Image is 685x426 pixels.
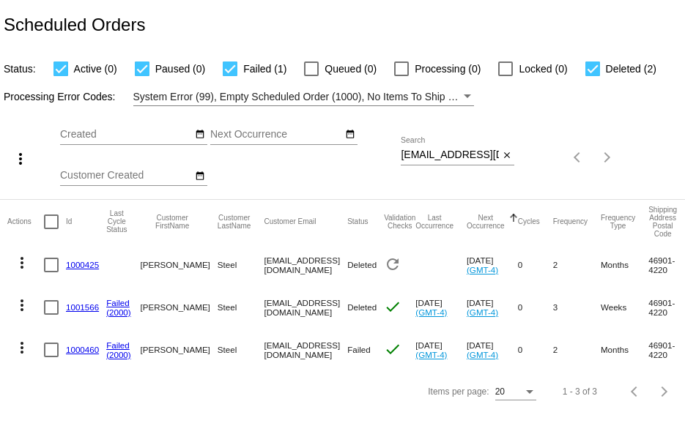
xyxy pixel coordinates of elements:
mat-cell: [PERSON_NAME] [140,244,217,286]
a: Failed [106,340,130,350]
span: Deleted (2) [606,60,656,78]
button: Change sorting for CustomerEmail [264,217,316,226]
h2: Scheduled Orders [4,15,145,35]
mat-icon: check [384,298,401,315]
mat-header-cell: Actions [7,200,44,244]
a: (2000) [106,350,131,359]
mat-icon: refresh [384,255,401,273]
mat-cell: [PERSON_NAME] [140,329,217,371]
mat-cell: 0 [518,244,553,286]
button: Clear [499,148,514,163]
mat-icon: more_vert [12,150,29,168]
a: 1000460 [66,345,99,354]
input: Next Occurrence [210,129,342,141]
a: (GMT-4) [467,350,498,359]
mat-icon: check [384,340,401,358]
mat-cell: 2 [553,329,601,371]
span: 20 [495,386,505,397]
div: 1 - 3 of 3 [563,386,597,397]
mat-cell: Steel [218,329,264,371]
input: Customer Created [60,170,192,182]
a: (GMT-4) [415,350,447,359]
mat-icon: close [502,150,512,162]
span: Failed [347,345,371,354]
mat-cell: 3 [553,286,601,329]
button: Next page [593,143,622,172]
a: 1001566 [66,302,99,312]
input: Search [401,149,499,161]
button: Change sorting for ShippingPostcode [648,206,677,238]
button: Change sorting for NextOccurrenceUtc [467,214,505,230]
a: 1000425 [66,260,99,269]
mat-cell: 0 [518,286,553,329]
span: Processing Error Codes: [4,91,116,102]
button: Change sorting for LastOccurrenceUtc [415,214,453,230]
mat-icon: date_range [195,171,205,182]
mat-cell: [PERSON_NAME] [140,286,217,329]
mat-select: Filter by Processing Error Codes [133,88,474,106]
input: Created [60,129,192,141]
button: Change sorting for Id [66,217,72,226]
mat-cell: [EMAIL_ADDRESS][DOMAIN_NAME] [264,329,347,371]
span: Deleted [347,260,377,269]
span: Locked (0) [519,60,567,78]
button: Change sorting for CustomerLastName [218,214,251,230]
span: Status: [4,63,36,75]
button: Change sorting for FrequencyType [601,214,635,230]
a: (2000) [106,307,131,317]
a: Failed [106,298,130,307]
button: Change sorting for LastProcessingCycleId [106,209,127,233]
mat-cell: [EMAIL_ADDRESS][DOMAIN_NAME] [264,286,347,329]
button: Change sorting for CustomerFirstName [140,214,204,230]
mat-cell: [DATE] [467,244,518,286]
a: (GMT-4) [415,307,447,317]
span: Failed (1) [243,60,286,78]
button: Previous page [621,377,650,406]
button: Next page [650,377,679,406]
mat-cell: [DATE] [467,329,518,371]
mat-icon: date_range [195,129,205,141]
mat-icon: more_vert [13,339,31,356]
a: (GMT-4) [467,265,498,274]
span: Queued (0) [325,60,377,78]
mat-cell: Weeks [601,286,648,329]
button: Change sorting for Cycles [518,217,540,226]
mat-cell: [DATE] [415,329,467,371]
mat-icon: more_vert [13,254,31,272]
mat-cell: Steel [218,244,264,286]
span: Paused (0) [155,60,205,78]
mat-select: Items per page: [495,387,536,397]
mat-cell: Months [601,244,648,286]
mat-cell: [DATE] [415,286,467,329]
mat-cell: Steel [218,286,264,329]
span: Processing (0) [415,60,481,78]
span: Deleted [347,302,377,312]
span: Active (0) [74,60,117,78]
button: Previous page [563,143,593,172]
mat-cell: [EMAIL_ADDRESS][DOMAIN_NAME] [264,244,347,286]
mat-icon: date_range [345,129,355,141]
mat-cell: Months [601,329,648,371]
a: (GMT-4) [467,307,498,317]
mat-cell: 0 [518,329,553,371]
mat-cell: [DATE] [467,286,518,329]
mat-icon: more_vert [13,296,31,314]
button: Change sorting for Frequency [553,217,588,226]
div: Items per page: [428,386,489,397]
mat-cell: 2 [553,244,601,286]
mat-header-cell: Validation Checks [384,200,415,244]
button: Change sorting for Status [347,217,368,226]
